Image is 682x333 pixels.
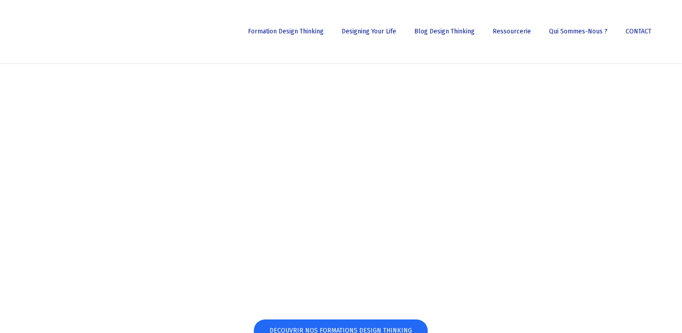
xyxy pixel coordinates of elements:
a: Qui sommes-nous ? [545,28,612,35]
strong: LA VIE EST TROP COURTE ! [192,134,490,200]
span: CONTACT [626,28,651,35]
a: Formation Design Thinking [243,28,328,35]
a: Designing Your Life [337,28,401,35]
a: Blog Design Thinking [410,28,479,35]
a: CONTACT [621,28,656,35]
span: Ressourcerie [493,28,531,35]
strong: DES PRODUITS DONT LES GENS ONT BESOIN. [182,167,500,267]
span: APPRENEZ À CRÉER [202,167,434,200]
span: Formation Design Thinking [248,28,324,35]
img: French Future Academy [13,14,108,50]
span: Blog Design Thinking [414,28,475,35]
span: Designing Your Life [342,28,396,35]
span: Qui sommes-nous ? [549,28,608,35]
a: Ressourcerie [488,28,536,35]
